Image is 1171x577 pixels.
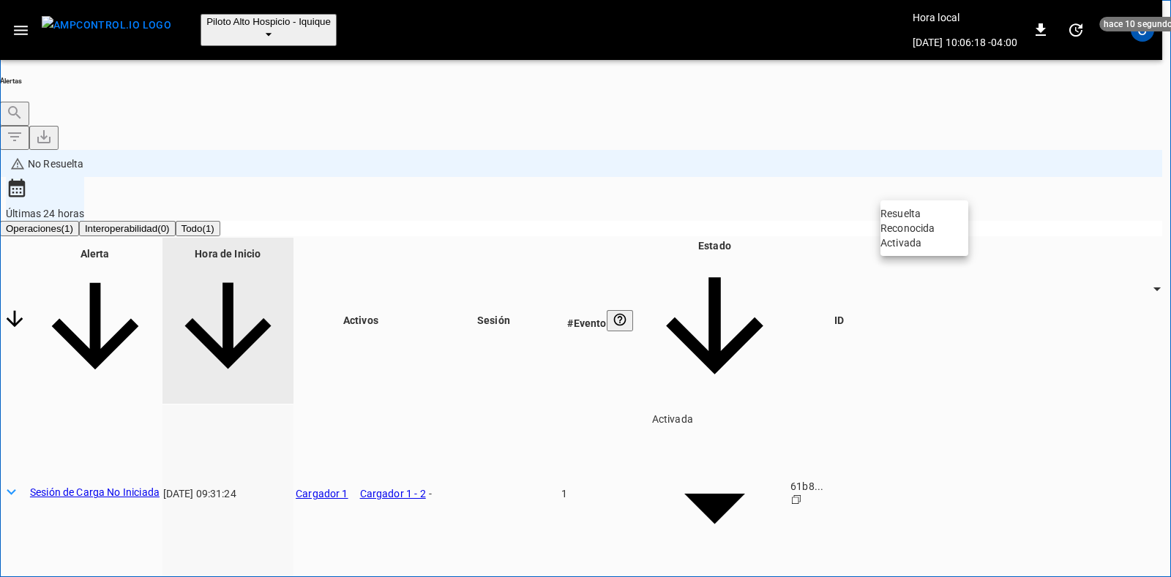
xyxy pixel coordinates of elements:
[360,488,426,499] a: Cargador 1 - 2
[163,248,293,393] span: Hora de Inicio
[880,206,968,221] li: Resuelta
[6,206,84,221] div: Últimas 24 horas
[642,406,821,433] div: Activada
[295,238,427,403] th: Activos
[1064,18,1088,42] button: set refresh interval
[85,223,157,234] span: Interoperabilidad
[30,485,160,499] a: Sesión de Carga No Iniciada
[36,12,177,48] button: menu
[607,310,633,331] button: Un evento es una única ocurrencia de un problema. Una alerta agrupa eventos relacionados para el ...
[428,238,560,403] th: Sesión
[206,16,331,27] span: Piloto Alto Hospicio - Iquique
[42,16,171,34] img: ampcontrol.io logo
[30,248,160,393] span: Alerta
[182,223,203,234] span: Todo
[157,223,169,234] span: ( 0 )
[790,494,887,509] div: copy
[202,223,214,234] span: ( 1 )
[790,479,887,494] div: 61b8...
[642,240,787,401] span: Estado
[913,10,1017,25] p: Hora local
[790,238,888,403] th: ID
[296,488,348,499] a: Cargador 1
[913,35,1017,50] p: [DATE] 10:06:18 -04:00
[6,223,61,234] span: Operaciones
[561,310,638,331] div: #Evento
[880,235,968,250] li: Activada
[61,223,73,234] span: ( 1 )
[880,221,968,235] li: Reconocida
